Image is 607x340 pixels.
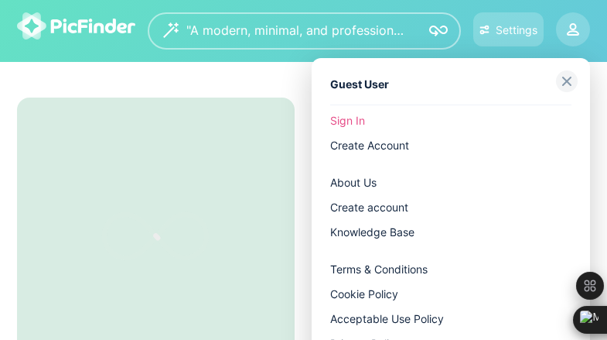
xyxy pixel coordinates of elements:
div: Guest User [330,77,571,92]
a: Knowledge Base [330,220,571,245]
a: Create Account [330,133,571,158]
a: Acceptable Use Policy [330,307,571,331]
a: About Us [330,170,571,195]
a: Create account [330,195,571,220]
a: Cookie Policy [330,282,571,307]
a: Sign In [330,108,571,133]
a: Terms & Conditions [330,257,571,282]
img: close-grey.svg [556,70,578,92]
